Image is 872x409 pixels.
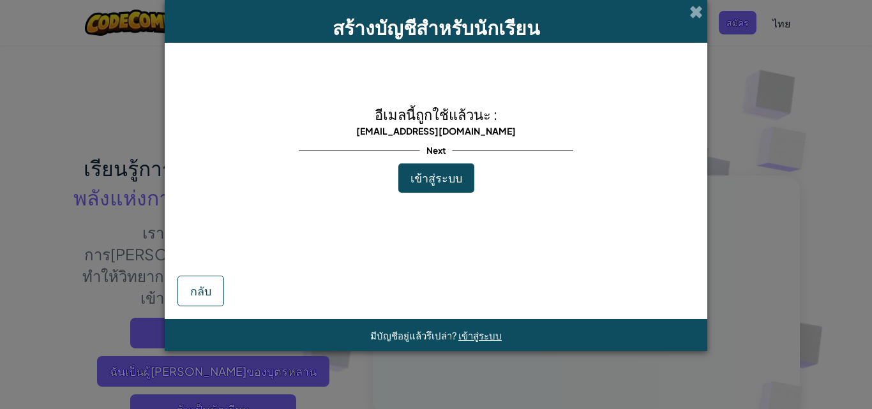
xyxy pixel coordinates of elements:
span: มีบัญชีอยู่แล้วรึเปล่า? [370,329,458,341]
span: เข้าสู่ระบบ [410,170,462,185]
span: Next [420,141,453,160]
span: [EMAIL_ADDRESS][DOMAIN_NAME] [356,125,516,137]
span: กลับ [190,283,211,298]
button: กลับ [177,276,224,306]
span: อีเมลนี้ถูกใช้แล้วนะ : [375,105,497,123]
span: สร้างบัญชีสำหรับนักเรียน [333,15,540,40]
button: เข้าสู่ระบบ [398,163,474,193]
a: เข้าสู่ระบบ [458,329,502,341]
